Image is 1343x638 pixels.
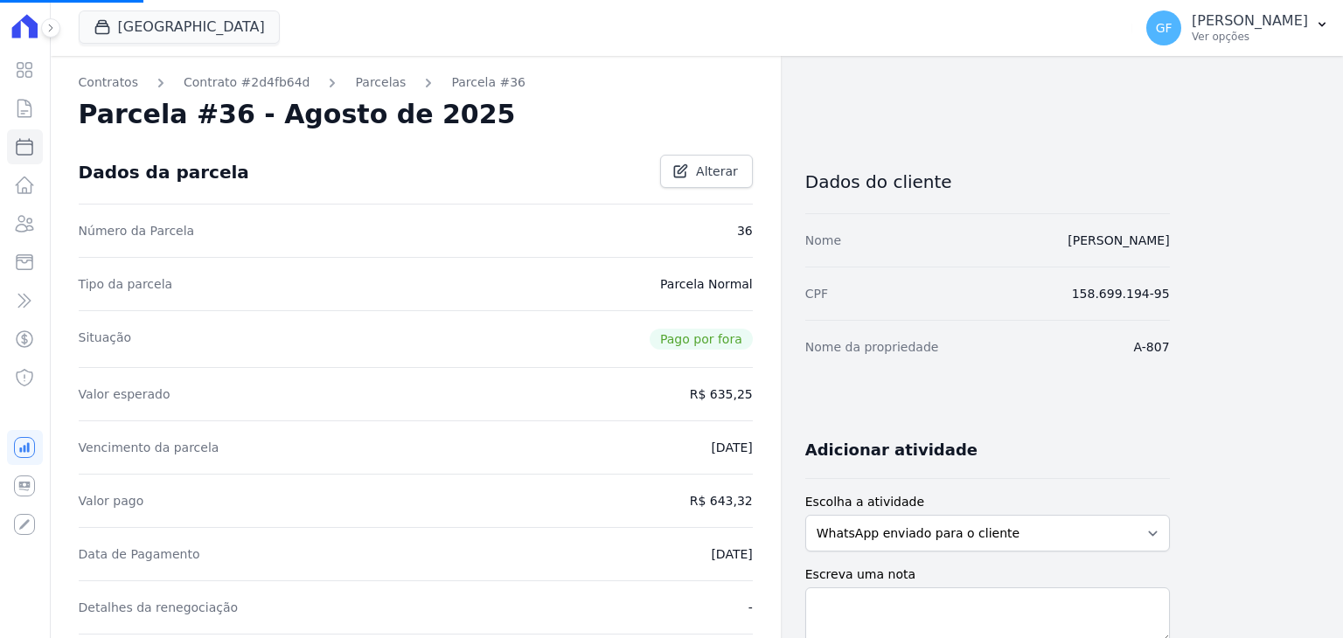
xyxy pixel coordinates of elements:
[79,329,132,350] dt: Situação
[696,163,738,180] span: Alterar
[805,285,828,302] dt: CPF
[805,338,939,356] dt: Nome da propriedade
[805,493,1170,511] label: Escolha a atividade
[79,599,239,616] dt: Detalhes da renegociação
[711,545,752,563] dd: [DATE]
[79,492,144,510] dt: Valor pago
[737,222,753,239] dd: 36
[451,73,525,92] a: Parcela #36
[79,222,195,239] dt: Número da Parcela
[79,10,280,44] button: [GEOGRAPHIC_DATA]
[79,73,138,92] a: Contratos
[79,385,170,403] dt: Valor esperado
[79,73,753,92] nav: Breadcrumb
[184,73,310,92] a: Contrato #2d4fb64d
[660,275,753,293] dd: Parcela Normal
[690,492,753,510] dd: R$ 643,32
[650,329,753,350] span: Pago por fora
[690,385,753,403] dd: R$ 635,25
[79,275,173,293] dt: Tipo da parcela
[1156,22,1173,34] span: GF
[355,73,406,92] a: Parcelas
[660,155,753,188] a: Alterar
[805,440,978,461] h3: Adicionar atividade
[1132,3,1343,52] button: GF [PERSON_NAME] Ver opções
[1192,30,1308,44] p: Ver opções
[79,545,200,563] dt: Data de Pagamento
[748,599,753,616] dd: -
[1072,285,1170,302] dd: 158.699.194-95
[805,171,1170,192] h3: Dados do cliente
[711,439,752,456] dd: [DATE]
[79,439,219,456] dt: Vencimento da parcela
[79,99,516,130] h2: Parcela #36 - Agosto de 2025
[805,565,1170,584] label: Escreva uma nota
[1192,12,1308,30] p: [PERSON_NAME]
[1068,233,1169,247] a: [PERSON_NAME]
[79,162,249,183] div: Dados da parcela
[805,232,841,249] dt: Nome
[1134,338,1170,356] dd: A-807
